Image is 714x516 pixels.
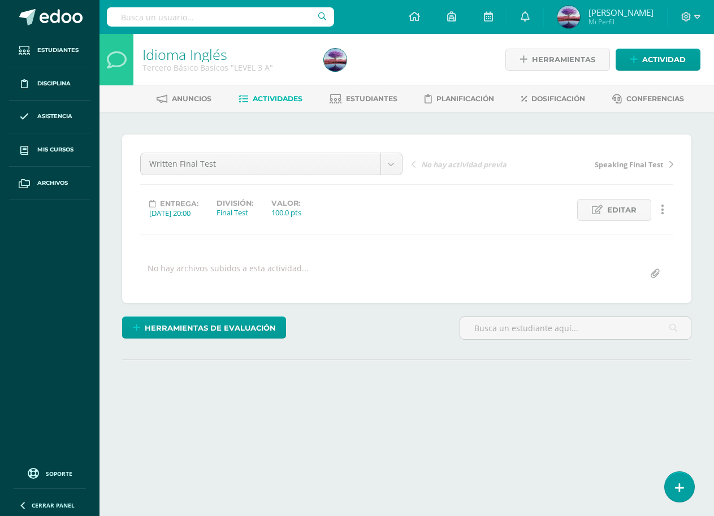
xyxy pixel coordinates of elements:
[122,316,286,339] a: Herramientas de evaluación
[142,62,310,73] div: Tercero Básico Basicos 'LEVEL 3 A'
[107,7,334,27] input: Busca un usuario...
[271,207,301,218] div: 100.0 pts
[460,317,691,339] input: Busca un estudiante aquí...
[616,49,700,71] a: Actividad
[9,101,90,134] a: Asistencia
[37,112,72,121] span: Asistencia
[532,49,595,70] span: Herramientas
[595,159,664,170] span: Speaking Final Test
[521,90,585,108] a: Dosificación
[330,90,397,108] a: Estudiantes
[588,7,654,18] span: [PERSON_NAME]
[626,94,684,103] span: Conferencias
[253,94,302,103] span: Actividades
[557,6,580,28] img: b26ecf60efbf93846e8d21fef1a28423.png
[9,67,90,101] a: Disciplina
[160,200,198,208] span: Entrega:
[37,145,73,154] span: Mis cursos
[217,199,253,207] label: División:
[346,94,397,103] span: Estudiantes
[145,318,276,339] span: Herramientas de evaluación
[142,45,227,64] a: Idioma Inglés
[217,207,253,218] div: Final Test
[149,208,198,218] div: [DATE] 20:00
[37,79,71,88] span: Disciplina
[141,153,402,175] a: Written Final Test
[46,470,72,478] span: Soporte
[149,153,372,175] span: Written Final Test
[148,263,309,285] div: No hay archivos subidos a esta actividad...
[9,34,90,67] a: Estudiantes
[271,199,301,207] label: Valor:
[531,94,585,103] span: Dosificación
[436,94,494,103] span: Planificación
[37,46,79,55] span: Estudiantes
[37,179,68,188] span: Archivos
[157,90,211,108] a: Anuncios
[9,167,90,200] a: Archivos
[542,158,673,170] a: Speaking Final Test
[421,159,507,170] span: No hay actividad previa
[607,200,637,220] span: Editar
[142,46,310,62] h1: Idioma Inglés
[588,17,654,27] span: Mi Perfil
[14,465,86,480] a: Soporte
[9,133,90,167] a: Mis cursos
[612,90,684,108] a: Conferencias
[642,49,686,70] span: Actividad
[505,49,610,71] a: Herramientas
[32,501,75,509] span: Cerrar panel
[324,49,347,71] img: b26ecf60efbf93846e8d21fef1a28423.png
[239,90,302,108] a: Actividades
[425,90,494,108] a: Planificación
[172,94,211,103] span: Anuncios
